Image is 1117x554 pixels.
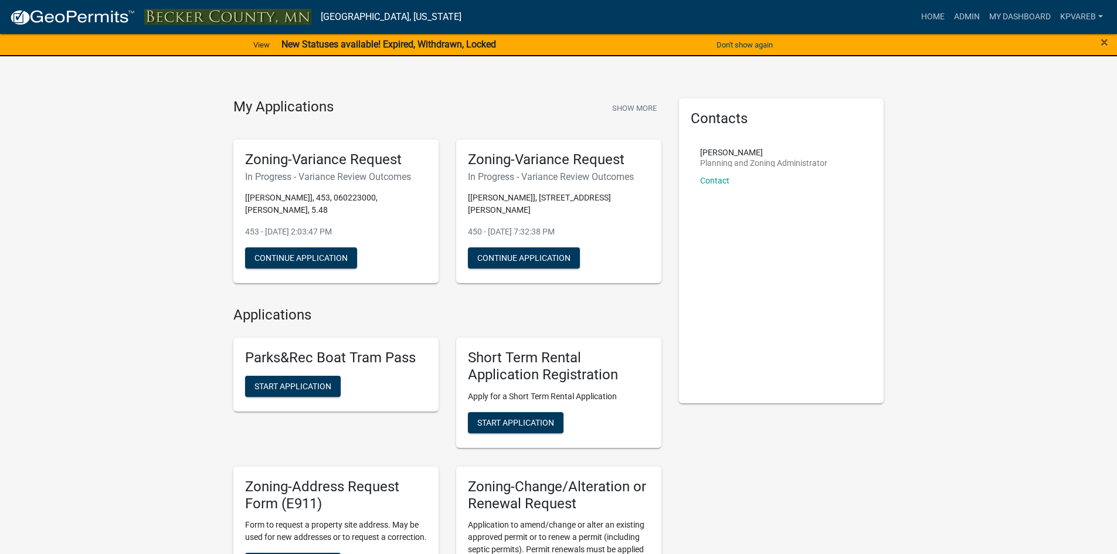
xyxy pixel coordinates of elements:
button: Continue Application [468,247,580,268]
p: Planning and Zoning Administrator [700,159,827,167]
h5: Parks&Rec Boat Tram Pass [245,349,427,366]
button: Close [1101,35,1108,49]
h5: Contacts [691,110,872,127]
button: Don't show again [712,35,778,55]
p: 453 - [DATE] 2:03:47 PM [245,226,427,238]
span: × [1101,34,1108,50]
strong: New Statuses available! Expired, Withdrawn, Locked [281,39,496,50]
button: Show More [607,98,661,118]
button: Start Application [245,376,341,397]
button: Continue Application [245,247,357,268]
h4: My Applications [233,98,334,116]
span: Start Application [477,417,554,427]
a: [GEOGRAPHIC_DATA], [US_STATE] [321,7,461,27]
a: View [249,35,274,55]
span: Start Application [254,382,331,391]
a: Contact [700,176,729,185]
p: 450 - [DATE] 7:32:38 PM [468,226,650,238]
p: [[PERSON_NAME]], [STREET_ADDRESS][PERSON_NAME] [468,192,650,216]
h5: Zoning-Variance Request [468,151,650,168]
h5: Zoning-Address Request Form (E911) [245,478,427,512]
a: Home [916,6,949,28]
p: Apply for a Short Term Rental Application [468,390,650,403]
a: kpvareb [1055,6,1108,28]
h6: In Progress - Variance Review Outcomes [468,171,650,182]
h4: Applications [233,307,661,324]
img: Becker County, Minnesota [144,9,311,25]
h5: Zoning-Variance Request [245,151,427,168]
h5: Zoning-Change/Alteration or Renewal Request [468,478,650,512]
h6: In Progress - Variance Review Outcomes [245,171,427,182]
button: Start Application [468,412,563,433]
a: Admin [949,6,984,28]
p: Form to request a property site address. May be used for new addresses or to request a correction. [245,519,427,543]
p: [PERSON_NAME] [700,148,827,157]
h5: Short Term Rental Application Registration [468,349,650,383]
p: [[PERSON_NAME]], 453, 060223000, [PERSON_NAME], 5.48 [245,192,427,216]
a: My Dashboard [984,6,1055,28]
